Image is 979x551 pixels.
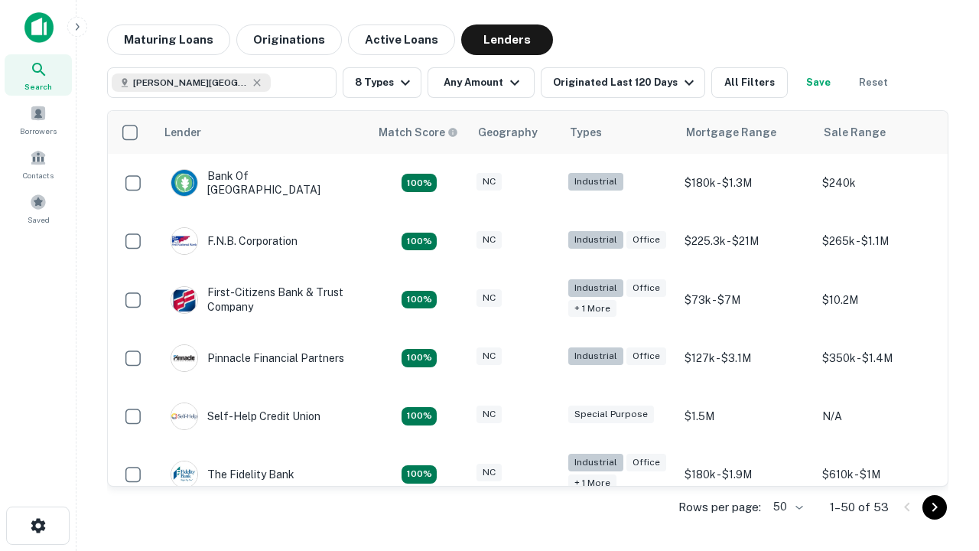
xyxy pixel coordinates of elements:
a: Saved [5,187,72,229]
div: The Fidelity Bank [171,461,294,488]
th: Capitalize uses an advanced AI algorithm to match your search with the best lender. The match sco... [369,111,469,154]
div: Capitalize uses an advanced AI algorithm to match your search with the best lender. The match sco... [379,124,458,141]
div: First-citizens Bank & Trust Company [171,285,354,313]
button: Originated Last 120 Days [541,67,705,98]
div: NC [476,406,502,423]
span: Borrowers [20,125,57,137]
div: Matching Properties: 9, hasApolloMatch: undefined [402,233,437,251]
div: Originated Last 120 Days [553,73,698,92]
div: Industrial [568,173,623,191]
div: NC [476,231,502,249]
div: Lender [164,123,201,142]
span: [PERSON_NAME][GEOGRAPHIC_DATA], [GEOGRAPHIC_DATA] [133,76,248,90]
a: Search [5,54,72,96]
img: picture [171,345,197,371]
td: $1.5M [677,387,815,445]
td: $180k - $1.3M [677,154,815,212]
button: Lenders [461,24,553,55]
div: NC [476,464,502,481]
td: $350k - $1.4M [815,329,952,387]
a: Borrowers [5,99,72,140]
th: Geography [469,111,561,154]
div: F.n.b. Corporation [171,227,298,255]
div: Special Purpose [568,406,654,423]
div: Self-help Credit Union [171,403,320,430]
div: Geography [478,123,538,142]
p: 1–50 of 53 [830,498,889,517]
td: $225.3k - $21M [677,212,815,270]
img: capitalize-icon.png [24,12,54,43]
div: + 1 more [568,474,616,492]
div: Industrial [568,454,623,471]
div: Matching Properties: 10, hasApolloMatch: undefined [402,291,437,309]
div: NC [476,173,502,191]
div: 50 [767,496,805,518]
div: Office [626,231,666,249]
div: Office [626,279,666,297]
p: Rows per page: [678,498,761,517]
td: $610k - $1M [815,445,952,504]
div: Industrial [568,347,623,365]
div: Sale Range [824,123,886,142]
div: + 1 more [568,300,616,318]
div: Office [626,347,666,365]
div: NC [476,289,502,307]
a: Contacts [5,143,72,184]
div: NC [476,347,502,365]
div: Types [570,123,602,142]
td: $73k - $7M [677,270,815,328]
img: picture [171,228,197,254]
div: Matching Properties: 8, hasApolloMatch: undefined [402,174,437,192]
button: Reset [849,67,898,98]
div: Industrial [568,231,623,249]
img: picture [171,287,197,313]
div: Office [626,454,666,471]
h6: Match Score [379,124,455,141]
th: Sale Range [815,111,952,154]
span: Saved [28,214,50,226]
img: picture [171,461,197,487]
td: $10.2M [815,270,952,328]
th: Mortgage Range [677,111,815,154]
iframe: Chat Widget [903,429,979,502]
td: $180k - $1.9M [677,445,815,504]
button: All Filters [711,67,788,98]
button: Save your search to get updates of matches that match your search criteria. [794,67,843,98]
img: picture [171,170,197,196]
img: picture [171,403,197,429]
div: Matching Properties: 13, hasApolloMatch: undefined [402,465,437,484]
th: Lender [155,111,369,154]
button: Go to next page [922,495,947,520]
button: Maturing Loans [107,24,230,55]
td: $265k - $1.1M [815,212,952,270]
div: Pinnacle Financial Partners [171,344,344,372]
div: Matching Properties: 11, hasApolloMatch: undefined [402,407,437,425]
td: N/A [815,387,952,445]
button: Any Amount [428,67,535,98]
span: Search [24,80,52,93]
td: $127k - $3.1M [677,329,815,387]
button: Active Loans [348,24,455,55]
th: Types [561,111,677,154]
button: Originations [236,24,342,55]
div: Industrial [568,279,623,297]
span: Contacts [23,169,54,181]
td: $240k [815,154,952,212]
div: Mortgage Range [686,123,776,142]
div: Matching Properties: 14, hasApolloMatch: undefined [402,349,437,367]
div: Bank Of [GEOGRAPHIC_DATA] [171,169,354,197]
button: 8 Types [343,67,421,98]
